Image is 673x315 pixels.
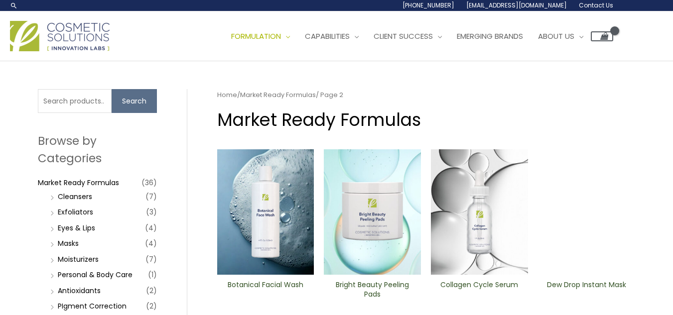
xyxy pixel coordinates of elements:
img: Bright Beauty Peeling Pads [324,149,421,275]
span: About Us [538,31,574,41]
h1: Market Ready Formulas [217,107,635,132]
h2: Dew Drop Instant Mask [546,280,627,299]
a: Exfoliators [58,207,93,217]
span: (1) [148,268,157,282]
h2: Botanical Facial Wash [225,280,305,299]
span: (2) [146,299,157,313]
h2: Bright Beauty Peeling Pads [332,280,412,299]
h2: Collagen Cycle Serum [439,280,520,299]
button: Search [112,89,157,113]
span: (36) [141,176,157,190]
a: Emerging Brands [449,21,531,51]
a: Collagen Cycle Serum [439,280,520,303]
a: Personal & Body Care [58,270,133,280]
a: Botanical Facial Wash [225,280,305,303]
img: Dew Drop Instant Mask [538,149,635,275]
img: Collagen Cycle Serum [431,149,528,275]
span: Client Success [374,31,433,41]
a: Bright Beauty Peeling Pads [332,280,412,303]
a: About Us [531,21,591,51]
a: Client Success [366,21,449,51]
img: Botanical Facial Wash [217,149,314,275]
a: Search icon link [10,1,18,9]
a: PIgment Correction [58,301,127,311]
span: Capabilities [305,31,350,41]
a: Capabilities [297,21,366,51]
a: Antioxidants [58,286,101,296]
span: Contact Us [579,1,613,9]
span: (4) [145,221,157,235]
a: Cleansers [58,192,92,202]
a: Formulation [224,21,297,51]
a: Masks [58,238,79,248]
span: [PHONE_NUMBER] [403,1,454,9]
input: Search products… [38,89,112,113]
a: View Shopping Cart, empty [591,31,613,41]
a: Dew Drop Instant Mask [546,280,627,303]
span: Formulation [231,31,281,41]
span: (7) [145,190,157,204]
nav: Site Navigation [216,21,613,51]
span: (3) [146,205,157,219]
span: (2) [146,284,157,298]
img: Cosmetic Solutions Logo [10,21,110,51]
a: Moisturizers [58,254,99,264]
span: (4) [145,236,157,250]
a: Market Ready Formulas [38,178,119,188]
a: Market Ready Formulas [240,90,316,100]
a: Eyes & Lips [58,223,95,233]
h2: Browse by Categories [38,132,157,166]
nav: Breadcrumb [217,89,635,101]
span: Emerging Brands [457,31,523,41]
span: (7) [145,252,157,266]
a: Home [217,90,237,100]
span: [EMAIL_ADDRESS][DOMAIN_NAME] [466,1,567,9]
